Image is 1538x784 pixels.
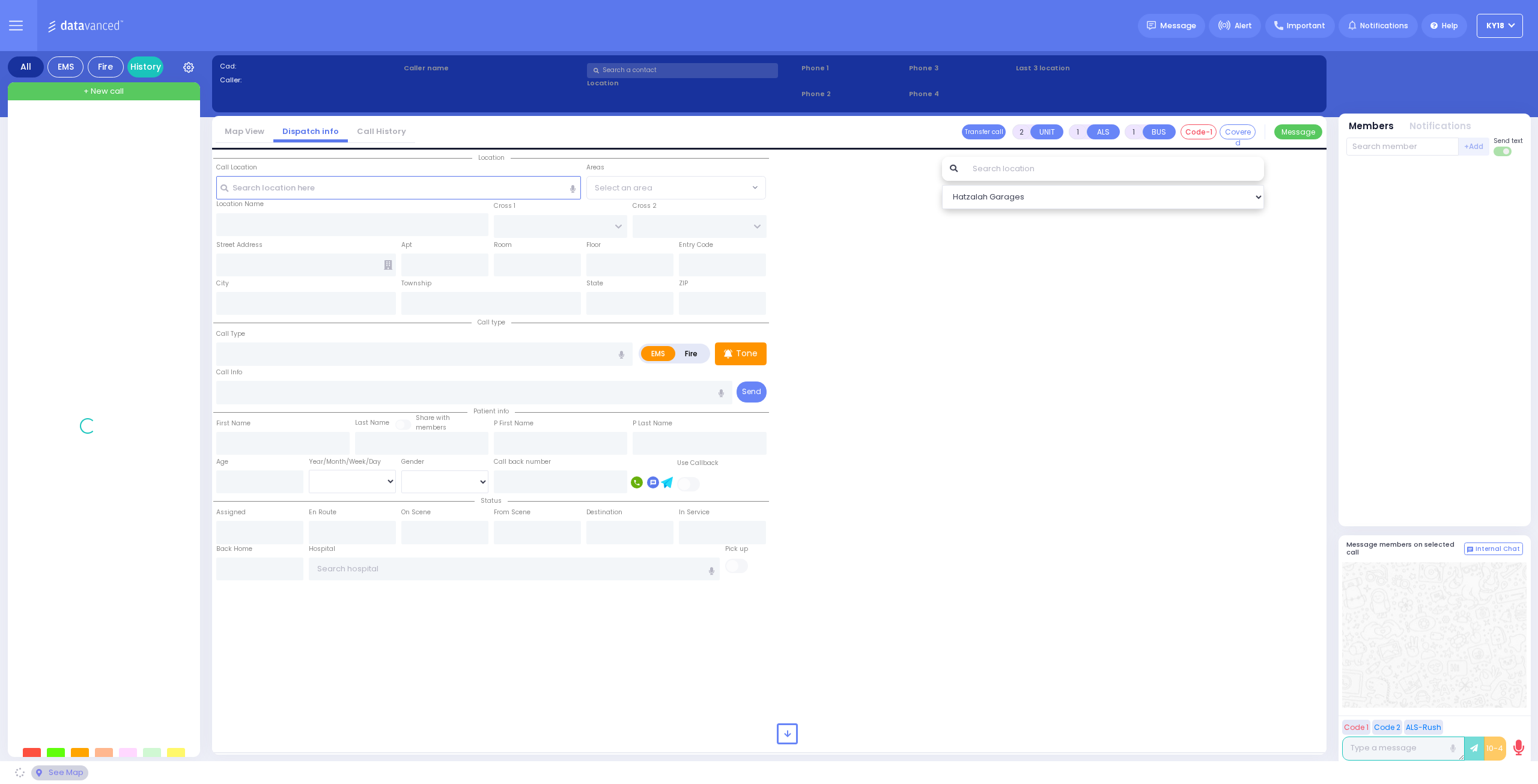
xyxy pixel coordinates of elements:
[494,240,512,250] label: Room
[401,279,431,288] label: Township
[494,508,530,517] label: From Scene
[47,18,127,33] img: Logo
[401,508,431,517] label: On Scene
[401,240,412,250] label: Apt
[467,407,515,416] span: Patient info
[1030,124,1063,139] button: UNIT
[586,163,604,172] label: Areas
[1346,541,1464,556] h5: Message members on selected call
[677,458,719,468] label: Use Callback
[679,240,713,250] label: Entry Code
[725,544,748,554] label: Pick up
[1087,124,1120,139] button: ALS
[355,418,389,428] label: Last Name
[216,279,229,288] label: City
[404,63,583,73] label: Caller name
[47,56,84,77] div: EMS
[586,279,603,288] label: State
[1147,21,1156,30] img: message.svg
[1016,63,1167,73] label: Last 3 location
[1477,14,1523,38] button: KY18
[1404,720,1443,735] button: ALS-Rush
[1494,145,1513,157] label: Turn off text
[1464,542,1523,556] button: Internal Chat
[1160,20,1196,32] span: Message
[416,413,450,422] small: Share with
[1486,20,1504,31] span: KY18
[679,508,710,517] label: In Service
[1287,20,1325,31] span: Important
[216,368,242,377] label: Call Info
[1372,720,1402,735] button: Code 2
[348,126,415,137] a: Call History
[1360,20,1408,31] span: Notifications
[737,381,767,403] button: Send
[736,347,758,360] p: Tone
[494,419,533,428] label: P First Name
[273,126,348,137] a: Dispatch info
[220,61,400,71] label: Cad:
[1342,720,1370,735] button: Code 1
[587,78,797,88] label: Location
[1181,124,1217,139] button: Code-1
[494,457,551,467] label: Call back number
[8,56,44,77] div: All
[309,544,335,554] label: Hospital
[401,457,424,467] label: Gender
[675,346,708,361] label: Fire
[309,558,720,580] input: Search hospital
[1346,138,1459,156] input: Search member
[641,346,676,361] label: EMS
[1274,124,1322,139] button: Message
[472,153,511,162] span: Location
[679,279,688,288] label: ZIP
[216,240,263,250] label: Street Address
[384,260,392,270] span: Other building occupants
[216,329,245,339] label: Call Type
[216,199,264,209] label: Location Name
[472,318,511,327] span: Call type
[416,423,446,432] span: members
[595,182,652,194] span: Select an area
[216,163,257,172] label: Call Location
[587,63,778,78] input: Search a contact
[1220,124,1256,139] button: Covered
[216,126,273,137] a: Map View
[475,496,508,505] span: Status
[216,508,246,517] label: Assigned
[309,508,336,517] label: En Route
[909,63,1012,73] span: Phone 3
[633,419,672,428] label: P Last Name
[1235,20,1252,31] span: Alert
[801,89,905,99] span: Phone 2
[220,75,400,85] label: Caller:
[1143,124,1176,139] button: BUS
[586,240,601,250] label: Floor
[801,63,905,73] span: Phone 1
[1476,545,1520,553] span: Internal Chat
[127,56,163,77] a: History
[216,457,228,467] label: Age
[1467,547,1473,553] img: comment-alt.png
[31,765,88,780] div: See map
[216,419,251,428] label: First Name
[633,201,657,211] label: Cross 2
[309,457,396,467] div: Year/Month/Week/Day
[965,157,1265,181] input: Search location
[1494,136,1523,145] span: Send text
[1409,120,1471,133] button: Notifications
[586,508,622,517] label: Destination
[216,544,252,554] label: Back Home
[909,89,1012,99] span: Phone 4
[962,124,1006,139] button: Transfer call
[84,85,124,97] span: + New call
[88,56,124,77] div: Fire
[1442,20,1458,31] span: Help
[216,176,582,199] input: Search location here
[1349,120,1394,133] button: Members
[494,201,515,211] label: Cross 1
